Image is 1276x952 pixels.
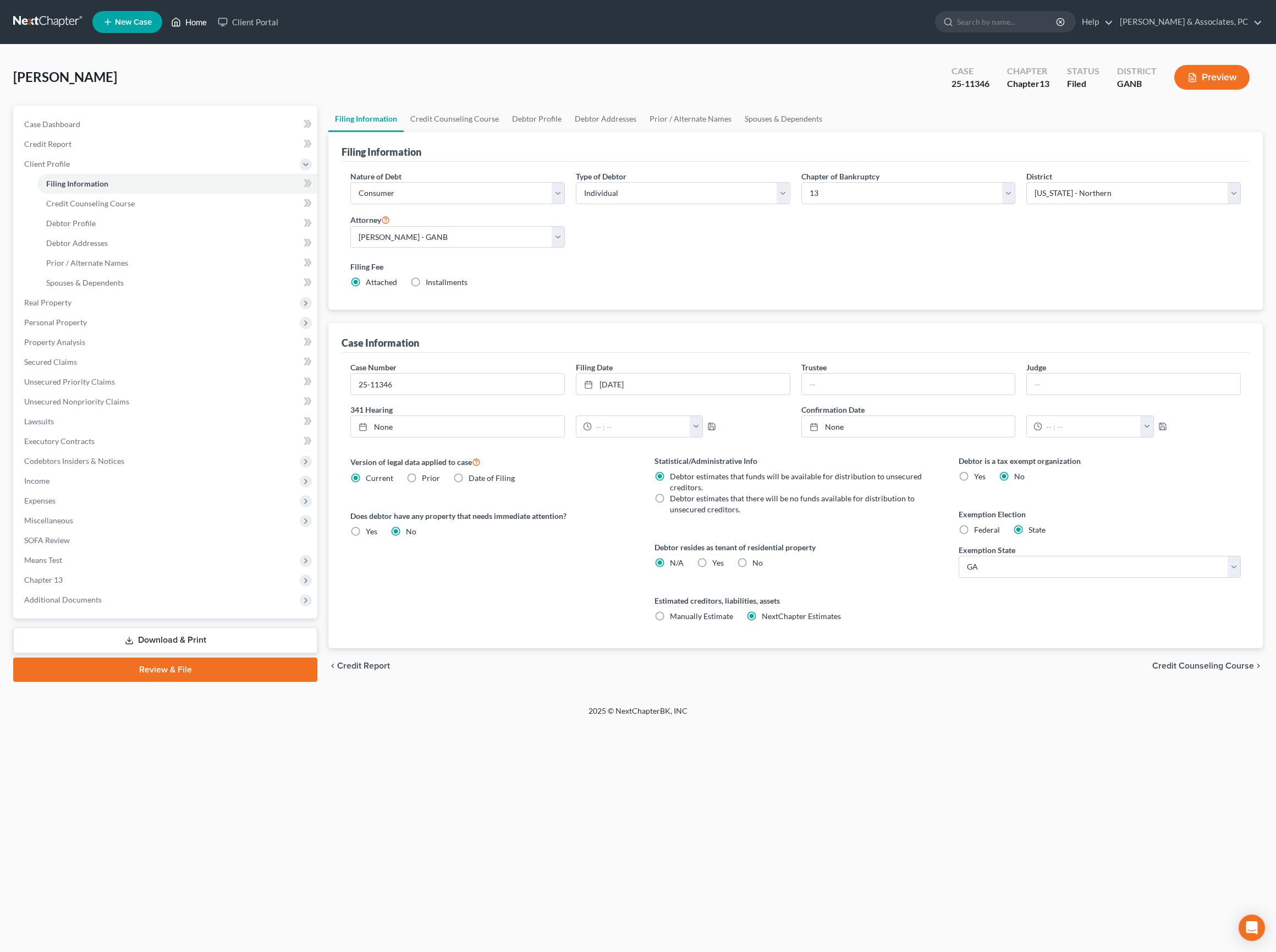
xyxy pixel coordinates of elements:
[350,455,632,468] label: Version of legal data applied to case
[1067,78,1099,90] div: Filed
[166,12,212,32] a: Home
[654,455,937,467] label: Statistical/Administrative Info
[37,233,317,253] a: Debtor Addresses
[1152,661,1254,670] span: Credit Counseling Course
[366,527,377,536] span: Yes
[1076,12,1113,32] a: Help
[1174,65,1250,90] button: Preview
[37,174,317,194] a: Filing Information
[576,362,613,373] label: Filing Date
[712,558,724,567] span: Yes
[342,336,419,349] div: Case Information
[654,541,937,553] label: Debtor resides as tenant of residential property
[15,431,317,451] a: Executory Contracts
[670,611,733,621] span: Manually Estimate
[952,65,989,78] div: Case
[959,544,1015,556] label: Exemption State
[13,658,317,682] a: Review & File
[15,530,317,550] a: SOFA Review
[974,472,986,481] span: Yes
[24,535,70,545] span: SOFA Review
[24,575,63,584] span: Chapter 13
[592,416,690,437] input: -- : --
[24,159,70,168] span: Client Profile
[422,473,440,483] span: Prior
[670,472,922,492] span: Debtor estimates that funds will be available for distribution to unsecured creditors.
[351,374,564,395] input: Enter case number...
[1117,78,1157,90] div: GANB
[366,277,397,287] span: Attached
[350,362,397,373] label: Case Number
[959,508,1241,520] label: Exemption Election
[24,476,50,485] span: Income
[1026,362,1046,373] label: Judge
[670,558,684,567] span: N/A
[328,106,404,132] a: Filing Information
[1039,78,1049,89] span: 13
[762,611,841,621] span: NextChapter Estimates
[24,337,85,347] span: Property Analysis
[350,171,402,182] label: Nature of Debt
[46,179,108,188] span: Filing Information
[15,412,317,431] a: Lawsuits
[366,473,393,483] span: Current
[1028,525,1046,534] span: State
[24,595,102,604] span: Additional Documents
[952,78,989,90] div: 25-11346
[568,106,643,132] a: Debtor Addresses
[801,171,879,182] label: Chapter of Bankruptcy
[342,145,421,158] div: Filing Information
[576,374,790,395] a: [DATE]
[1026,171,1052,182] label: District
[426,277,468,287] span: Installments
[1042,416,1141,437] input: -- : --
[46,238,108,248] span: Debtor Addresses
[212,12,284,32] a: Client Portal
[37,194,317,214] a: Credit Counseling Course
[802,416,1015,437] a: None
[802,374,1015,395] input: --
[957,12,1058,32] input: Search by name...
[959,455,1241,467] label: Debtor is a tax exempt organization
[328,661,390,670] button: chevron_left Credit Report
[643,106,738,132] a: Prior / Alternate Names
[350,510,632,522] label: Does debtor have any property that needs immediate attention?
[46,258,128,267] span: Prior / Alternate Names
[46,199,135,208] span: Credit Counseling Course
[24,417,54,426] span: Lawsuits
[469,473,515,483] span: Date of Filing
[15,114,317,134] a: Case Dashboard
[24,456,124,466] span: Codebtors Insiders & Notices
[24,119,80,129] span: Case Dashboard
[1152,661,1263,670] button: Credit Counseling Course chevron_right
[115,18,152,26] span: New Case
[1254,661,1263,670] i: chevron_right
[15,372,317,392] a: Unsecured Priority Claims
[406,527,416,536] span: No
[801,362,827,373] label: Trustee
[670,494,915,514] span: Debtor estimates that there will be no funds available for distribution to unsecured creditors.
[328,661,337,670] i: chevron_left
[24,357,77,366] span: Secured Claims
[404,106,505,132] a: Credit Counseling Course
[46,278,124,287] span: Spouses & Dependents
[324,705,952,725] div: 2025 © NextChapterBK, INC
[1027,374,1240,395] input: --
[37,273,317,293] a: Spouses & Dependents
[351,416,564,437] a: None
[738,106,829,132] a: Spouses & Dependents
[46,218,96,228] span: Debtor Profile
[24,496,56,505] span: Expenses
[505,106,568,132] a: Debtor Profile
[1007,65,1049,78] div: Chapter
[24,555,62,565] span: Means Test
[24,139,71,149] span: Credit Report
[37,214,317,233] a: Debtor Profile
[345,404,796,415] label: 341 Hearing
[15,352,317,372] a: Secured Claims
[1007,78,1049,90] div: Chapter
[24,516,73,525] span: Miscellaneous
[15,332,317,352] a: Property Analysis
[15,392,317,412] a: Unsecured Nonpriority Claims
[337,661,390,670] span: Credit Report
